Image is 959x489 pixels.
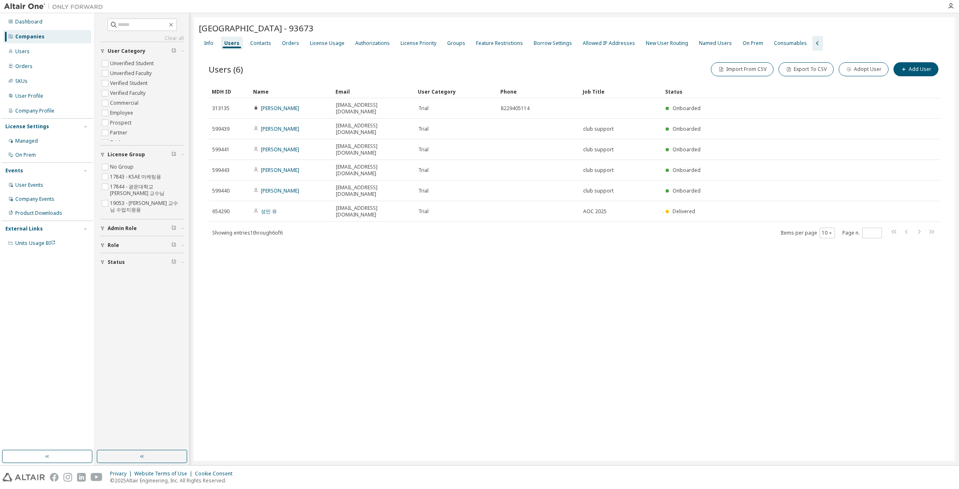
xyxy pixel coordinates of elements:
div: MDH ID [212,85,246,98]
img: Altair One [4,2,107,11]
a: [PERSON_NAME] [261,187,299,194]
span: Users (6) [209,63,243,75]
span: [EMAIL_ADDRESS][DOMAIN_NAME] [336,205,411,218]
span: [EMAIL_ADDRESS][DOMAIN_NAME] [336,143,411,156]
span: Onboarded [673,125,701,132]
span: [EMAIL_ADDRESS][DOMAIN_NAME] [336,122,411,136]
div: User Category [418,85,494,98]
span: 654290 [212,208,230,215]
span: Trial [418,208,429,215]
span: Clear filter [171,48,176,54]
span: Clear filter [171,242,176,249]
label: 17843 - KSAE 마케팅용 [110,172,163,182]
div: Groups [447,40,465,47]
label: Trial [110,138,122,148]
div: Info [204,40,213,47]
a: 성민 유 [261,208,277,215]
span: Onboarded [673,146,701,153]
button: Role [100,236,184,254]
a: [PERSON_NAME] [261,105,299,112]
label: Unverified Faculty [110,68,153,78]
label: No Group [110,162,135,172]
span: [EMAIL_ADDRESS][DOMAIN_NAME] [336,184,411,197]
span: Page n. [842,228,882,238]
div: Authorizations [355,40,390,47]
div: Email [335,85,411,98]
span: Onboarded [673,167,701,174]
div: Companies [15,33,45,40]
label: Partner [110,128,129,138]
div: Status [665,85,891,98]
span: [GEOGRAPHIC_DATA] - 93673 [199,22,314,34]
span: club support [583,146,614,153]
label: Employee [110,108,135,118]
span: [EMAIL_ADDRESS][DOMAIN_NAME] [336,102,411,115]
label: Prospect [110,118,133,128]
div: User Events [15,182,43,188]
span: Trial [418,167,429,174]
img: facebook.svg [50,473,59,482]
div: Consumables [774,40,807,47]
span: club support [583,188,614,194]
div: Contacts [250,40,271,47]
label: Verified Faculty [110,88,147,98]
span: 599440 [212,188,230,194]
button: Status [100,253,184,271]
a: [PERSON_NAME] [261,125,299,132]
label: Unverified Student [110,59,155,68]
label: 19053 - [PERSON_NAME] 교수님 수업지원용 [110,198,184,215]
button: Export To CSV [778,62,834,76]
div: New User Routing [646,40,688,47]
div: Privacy [110,470,134,477]
div: Dashboard [15,19,42,25]
button: Adopt User [839,62,889,76]
span: Trial [418,126,429,132]
p: © 2025 Altair Engineering, Inc. All Rights Reserved. [110,477,237,484]
div: User Profile [15,93,43,99]
div: License Usage [310,40,345,47]
span: Units Usage BI [15,240,56,247]
label: 17844 - 광운대학교 [PERSON_NAME] 교수님 [110,182,184,198]
span: 599443 [212,167,230,174]
span: Onboarded [673,105,701,112]
span: User Category [108,48,145,54]
button: Import From CSV [711,62,774,76]
div: Borrow Settings [534,40,572,47]
span: Showing entries 1 through 6 of 6 [212,229,283,236]
span: Clear filter [171,259,176,266]
span: AOC 2025 [583,208,607,215]
div: Users [15,48,30,55]
div: On Prem [743,40,763,47]
div: Job Title [583,85,659,98]
span: Clear filter [171,225,176,232]
span: 313135 [212,105,230,112]
span: Role [108,242,119,249]
div: Named Users [699,40,732,47]
span: 599439 [212,126,230,132]
span: Admin Role [108,225,137,232]
div: Feature Restrictions [476,40,523,47]
button: User Category [100,42,184,60]
label: Commercial [110,98,140,108]
span: club support [583,167,614,174]
div: License Settings [5,123,49,130]
img: altair_logo.svg [2,473,45,482]
span: Trial [418,188,429,194]
div: Company Events [15,196,54,202]
button: Add User [893,62,938,76]
span: License Group [108,151,145,158]
div: On Prem [15,152,36,158]
button: License Group [100,146,184,164]
button: 10 [822,230,833,236]
span: Trial [418,105,429,112]
div: Allowed IP Addresses [583,40,635,47]
span: 8229405114 [501,105,530,112]
span: Items per page [781,228,835,238]
div: Events [5,167,23,174]
div: Phone [500,85,576,98]
span: club support [583,126,614,132]
div: Website Terms of Use [134,470,195,477]
span: Clear filter [171,151,176,158]
span: Trial [418,146,429,153]
img: instagram.svg [63,473,72,482]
